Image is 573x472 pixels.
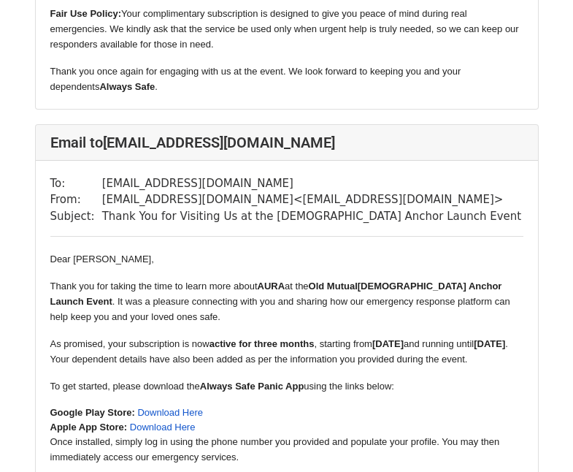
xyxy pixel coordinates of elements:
a: Download Here [130,422,196,433]
font: Dear [PERSON_NAME], [50,254,154,264]
strong: Fair Use Policy: [50,8,122,19]
strong: Google Play Store: [50,407,135,418]
h4: Email to [EMAIL_ADDRESS][DOMAIN_NAME] [50,134,523,151]
font: As promised, your subscription is now , starting from and running until . Your dependent details ... [50,338,508,365]
strong: Always Safe Panic App [200,381,304,392]
strong: Always Safe [99,81,155,92]
font: Thank you once again for engaging with us at the event. We look forward to keeping you and your d... [50,66,461,92]
a: Download Here [137,407,203,418]
p: Once installed, simply log in using the phone number you provided and populate your profile. You ... [50,434,523,465]
td: [EMAIL_ADDRESS][DOMAIN_NAME] [102,175,522,192]
strong: [DATE] [474,338,505,349]
strong: active for three months [209,338,315,349]
font: To get started, please download the using the links below: [50,381,394,392]
font: Thank you for taking the time to learn more about at the . It was a pleasure connecting with you ... [50,281,510,322]
strong: Old Mutual [309,281,358,292]
iframe: Chat Widget [500,402,573,472]
td: To: [50,175,102,192]
td: Subject: [50,208,102,225]
td: Thank You for Visiting Us at the [DEMOGRAPHIC_DATA] Anchor Launch Event [102,208,522,225]
td: From: [50,191,102,208]
font: Your complimentary subscription is designed to give you peace of mind during real emergencies. We... [50,8,519,50]
strong: AURA [258,281,285,292]
td: [EMAIL_ADDRESS][DOMAIN_NAME] < [EMAIL_ADDRESS][DOMAIN_NAME] > [102,191,522,208]
strong: Apple App Store: [50,422,128,433]
strong: [DATE] [372,338,404,349]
